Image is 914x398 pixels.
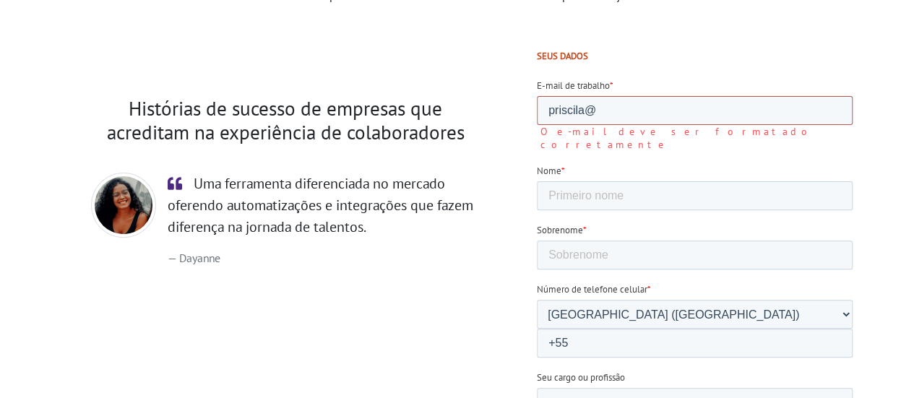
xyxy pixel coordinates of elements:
h2: Seus dados [537,51,858,61]
footer: Dayanne [168,249,480,267]
img: Day do Asaas [91,173,156,238]
p: Uma ferramenta diferenciada no mercado oferendo automatizações e integrações que fazem diferença ... [168,173,480,238]
h2: Histórias de sucesso de empresas que acreditam na experiência de colaboradores [91,97,480,144]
